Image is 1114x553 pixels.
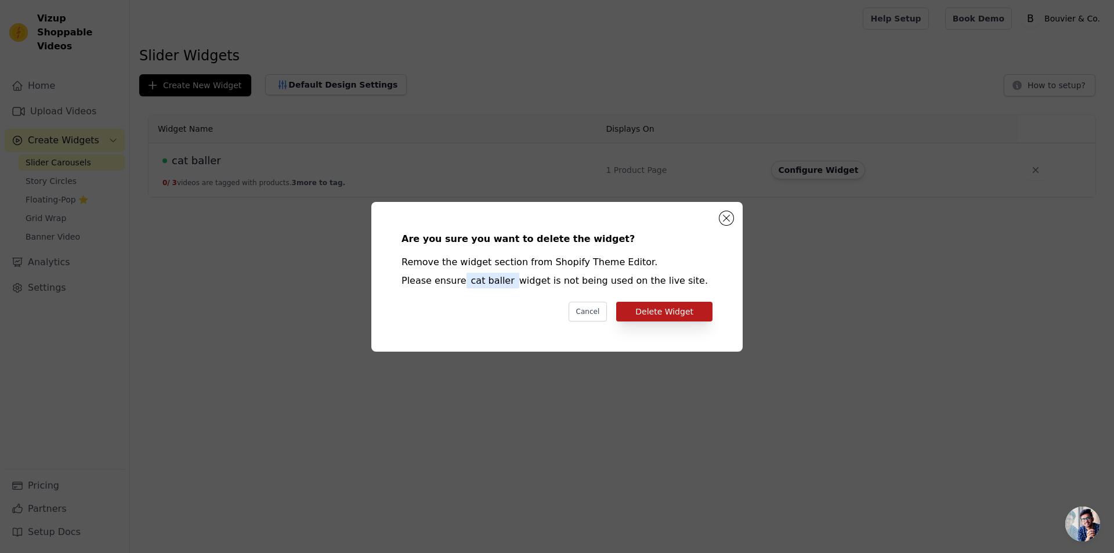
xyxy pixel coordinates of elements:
span: cat baller [466,273,519,288]
div: Are you sure you want to delete the widget? [402,232,712,246]
div: Open chat [1065,507,1100,541]
button: Delete Widget [616,302,712,321]
div: Remove the widget section from Shopify Theme Editor. [402,255,712,269]
button: Cancel [569,302,607,321]
div: Please ensure widget is not being used on the live site. [402,274,712,288]
button: Close modal [719,211,733,225]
